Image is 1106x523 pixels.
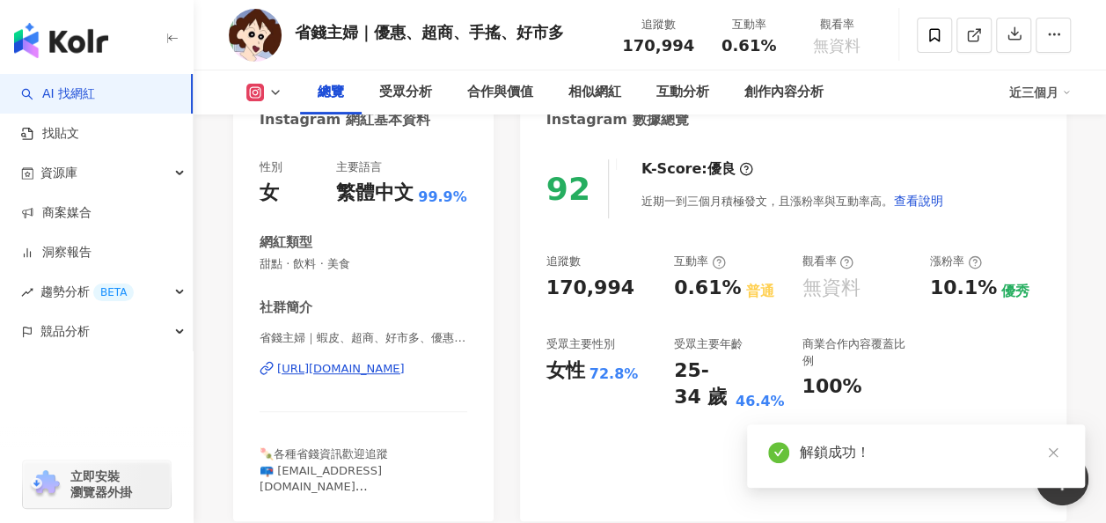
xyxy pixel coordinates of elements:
[546,171,590,207] div: 92
[893,183,944,218] button: 查看說明
[418,188,467,207] span: 99.9%
[21,286,33,298] span: rise
[715,16,782,33] div: 互動率
[546,275,634,302] div: 170,994
[641,183,944,218] div: 近期一到三個月積極發文，且漲粉率與互動率高。
[277,361,405,377] div: [URL][DOMAIN_NAME]
[40,272,134,312] span: 趨勢分析
[336,180,414,207] div: 繁體中文
[546,357,585,385] div: 女性
[14,23,108,58] img: logo
[40,153,77,193] span: 資源庫
[260,256,467,272] span: 甜點 · 飲料 · 美食
[674,275,741,302] div: 0.61%
[229,9,282,62] img: KOL Avatar
[745,282,773,301] div: 普通
[260,361,467,377] a: [URL][DOMAIN_NAME]
[1047,446,1059,459] span: close
[467,82,533,103] div: 合作與價值
[21,85,95,103] a: searchAI 找網紅
[568,82,621,103] div: 相似網紅
[930,275,997,302] div: 10.1%
[736,392,785,411] div: 46.4%
[260,159,282,175] div: 性別
[318,82,344,103] div: 總覽
[641,159,753,179] div: K-Score :
[23,460,171,508] a: chrome extension立即安裝 瀏覽器外掛
[721,37,776,55] span: 0.61%
[800,442,1064,463] div: 解鎖成功！
[28,470,62,498] img: chrome extension
[930,254,982,269] div: 漲粉率
[768,442,789,463] span: check-circle
[707,159,736,179] div: 優良
[1009,78,1071,107] div: 近三個月
[802,336,912,368] div: 商業合作內容覆蓋比例
[379,82,432,103] div: 受眾分析
[21,244,92,261] a: 洞察報告
[1001,282,1029,301] div: 優秀
[260,330,467,346] span: 省錢主婦｜蝦皮、超商、好市多、優惠 | meiya.49kg
[70,468,132,500] span: 立即安裝 瀏覽器外掛
[802,373,861,401] div: 100%
[546,110,689,129] div: Instagram 數據總覽
[744,82,824,103] div: 創作內容分析
[590,365,639,384] div: 72.8%
[21,204,92,222] a: 商案媒合
[546,254,581,269] div: 追蹤數
[803,16,870,33] div: 觀看率
[93,284,134,301] div: BETA
[656,82,709,103] div: 互動分析
[674,357,731,412] div: 25-34 歲
[674,336,743,352] div: 受眾主要年齡
[336,159,382,175] div: 主要語言
[260,447,443,509] span: 🍡各種省錢資訊歡迎追蹤 📪 [EMAIL_ADDRESS][DOMAIN_NAME] 👇LINE即時優惠社群🈵39000人👇
[260,233,312,252] div: 網紅類型
[894,194,943,208] span: 查看說明
[295,21,564,43] div: 省錢主婦｜優惠、超商、手搖、好市多
[622,36,694,55] span: 170,994
[813,37,861,55] span: 無資料
[21,125,79,143] a: 找貼文
[260,110,430,129] div: Instagram 網紅基本資料
[546,336,615,352] div: 受眾主要性別
[260,298,312,317] div: 社群簡介
[674,254,726,269] div: 互動率
[40,312,90,351] span: 競品分析
[622,16,694,33] div: 追蹤數
[260,180,279,207] div: 女
[802,275,860,302] div: 無資料
[802,254,853,269] div: 觀看率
